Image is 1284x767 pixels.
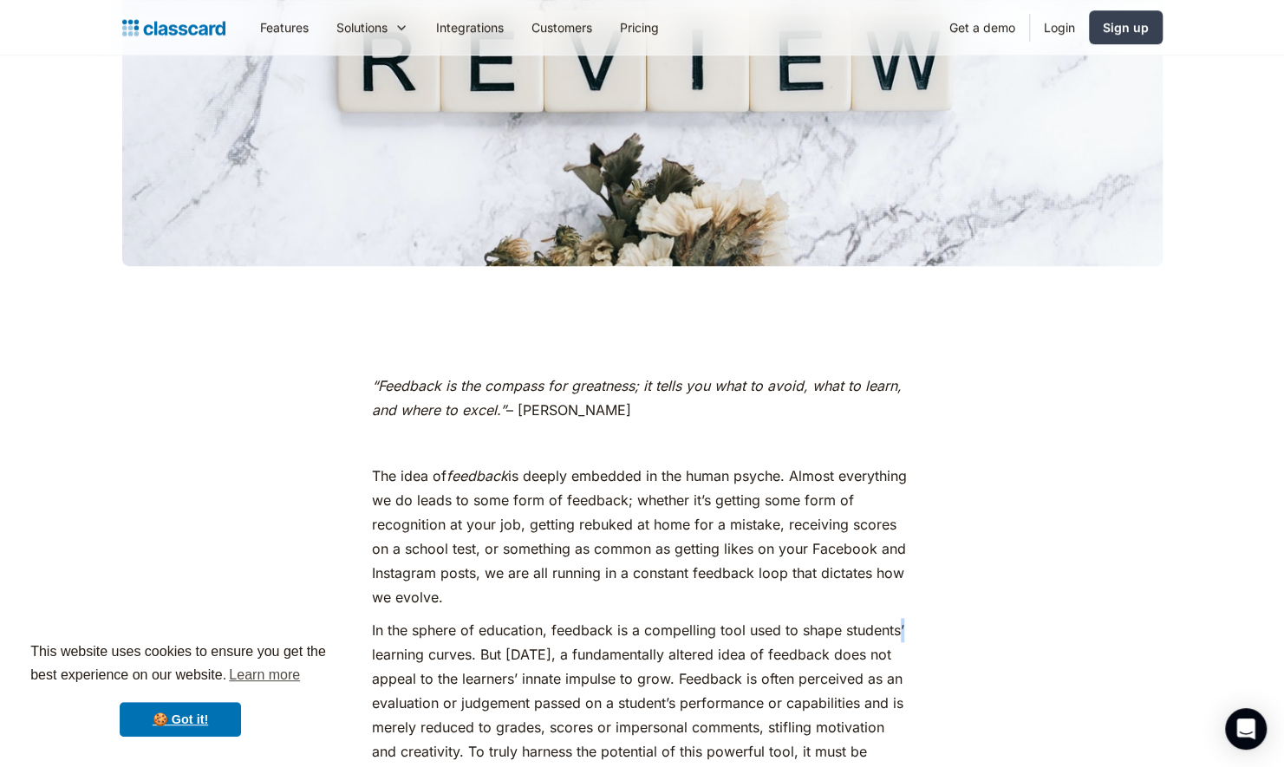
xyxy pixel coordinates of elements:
a: Get a demo [935,8,1029,47]
em: “Feedback is the compass for greatness; it tells you what to avoid, what to learn, and where to e... [372,377,902,419]
div: Solutions [336,18,388,36]
a: Customers [518,8,606,47]
p: – [PERSON_NAME] [372,374,912,422]
p: The idea of is deeply embedded in the human psyche. Almost everything we do leads to some form of... [372,464,912,609]
a: Login [1030,8,1089,47]
a: learn more about cookies [226,662,303,688]
div: cookieconsent [14,625,347,753]
a: Integrations [422,8,518,47]
div: Open Intercom Messenger [1225,708,1267,750]
a: home [122,16,225,40]
em: feedback [446,467,508,484]
div: Sign up [1103,18,1149,36]
div: Solutions [323,8,422,47]
a: Pricing [606,8,673,47]
a: Sign up [1089,10,1163,44]
p: ‍ [372,431,912,455]
a: Features [246,8,323,47]
a: dismiss cookie message [120,702,241,737]
span: This website uses cookies to ensure you get the best experience on our website. [30,641,330,688]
